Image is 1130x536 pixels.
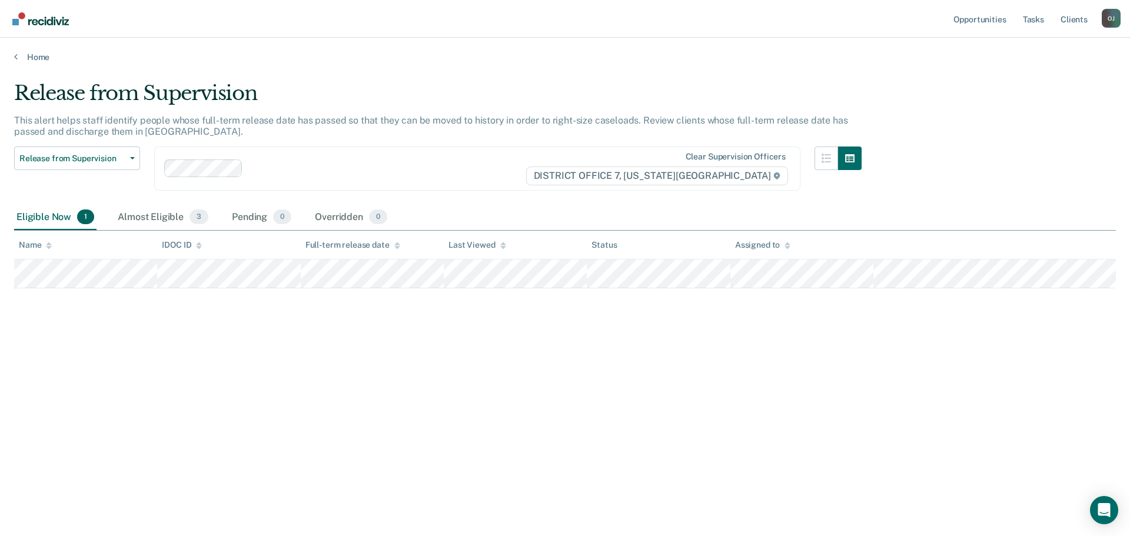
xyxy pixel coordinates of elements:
[14,147,140,170] button: Release from Supervision
[1102,9,1121,28] button: Profile dropdown button
[1090,496,1118,524] div: Open Intercom Messenger
[735,240,790,250] div: Assigned to
[14,115,847,137] p: This alert helps staff identify people whose full-term release date has passed so that they can b...
[369,209,387,225] span: 0
[305,240,400,250] div: Full-term release date
[77,209,94,225] span: 1
[591,240,617,250] div: Status
[115,205,211,231] div: Almost Eligible3
[19,154,125,164] span: Release from Supervision
[230,205,294,231] div: Pending0
[686,152,786,162] div: Clear supervision officers
[14,205,97,231] div: Eligible Now1
[273,209,291,225] span: 0
[162,240,202,250] div: IDOC ID
[19,240,52,250] div: Name
[448,240,506,250] div: Last Viewed
[12,12,69,25] img: Recidiviz
[190,209,208,225] span: 3
[526,167,788,185] span: DISTRICT OFFICE 7, [US_STATE][GEOGRAPHIC_DATA]
[14,81,862,115] div: Release from Supervision
[14,52,1116,62] a: Home
[1102,9,1121,28] div: O J
[313,205,390,231] div: Overridden0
